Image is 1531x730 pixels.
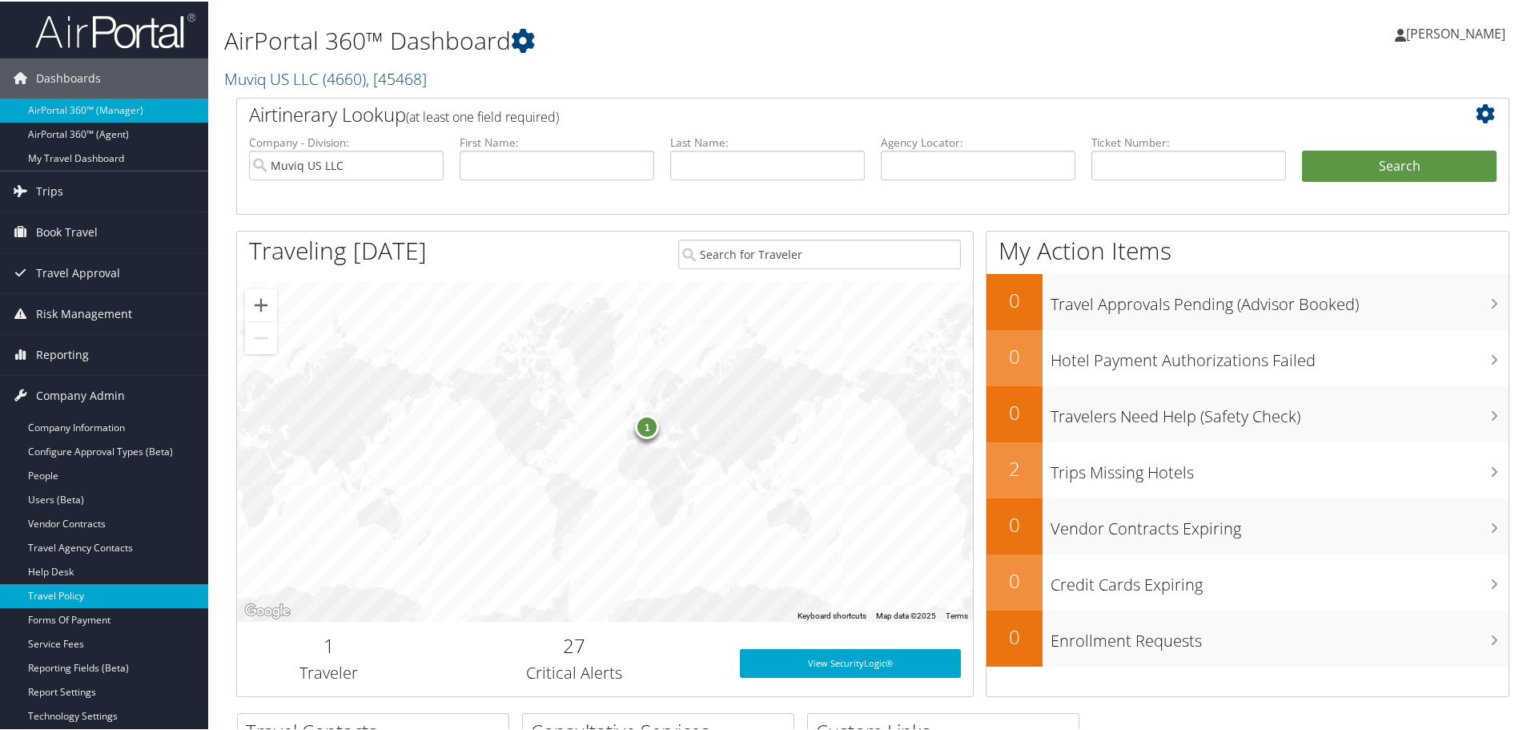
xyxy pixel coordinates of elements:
[987,341,1043,369] h2: 0
[323,67,366,88] span: ( 4660 )
[366,67,427,88] span: , [ 45468 ]
[36,211,98,251] span: Book Travel
[241,599,294,620] a: Open this area in Google Maps (opens a new window)
[987,622,1043,649] h2: 0
[946,610,968,619] a: Terms (opens in new tab)
[36,374,125,414] span: Company Admin
[224,22,1089,56] h1: AirPortal 360™ Dashboard
[670,133,865,149] label: Last Name:
[1051,508,1509,538] h3: Vendor Contracts Expiring
[1051,620,1509,651] h3: Enrollment Requests
[36,333,89,373] span: Reporting
[987,497,1509,553] a: 0Vendor Contracts Expiring
[241,599,294,620] img: Google
[1051,564,1509,595] h3: Credit Cards Expiring
[678,238,961,268] input: Search for Traveler
[35,10,195,48] img: airportal-logo.png
[249,660,409,683] h3: Traveler
[36,292,132,333] span: Risk Management
[987,441,1509,497] a: 2Trips Missing Hotels
[987,385,1509,441] a: 0Travelers Need Help (Safety Check)
[987,566,1043,593] h2: 0
[36,170,63,210] span: Trips
[433,631,716,658] h2: 27
[987,329,1509,385] a: 0Hotel Payment Authorizations Failed
[987,553,1509,609] a: 0Credit Cards Expiring
[740,647,961,676] a: View SecurityLogic®
[224,67,427,88] a: Muviq US LLC
[1051,340,1509,370] h3: Hotel Payment Authorizations Failed
[1051,396,1509,426] h3: Travelers Need Help (Safety Check)
[876,610,936,619] span: Map data ©2025
[36,57,101,97] span: Dashboards
[987,510,1043,537] h2: 0
[249,133,444,149] label: Company - Division:
[1302,149,1497,181] button: Search
[635,413,659,438] div: 1
[433,660,716,683] h3: Critical Alerts
[987,285,1043,313] h2: 0
[987,272,1509,329] a: 0Travel Approvals Pending (Advisor Booked)
[245,288,277,320] button: Zoom in
[249,232,427,266] h1: Traveling [DATE]
[1051,284,1509,314] h3: Travel Approvals Pending (Advisor Booked)
[406,107,559,124] span: (at least one field required)
[249,99,1391,127] h2: Airtinerary Lookup
[245,321,277,353] button: Zoom out
[987,397,1043,425] h2: 0
[1051,452,1509,482] h3: Trips Missing Hotels
[36,252,120,292] span: Travel Approval
[881,133,1075,149] label: Agency Locator:
[987,232,1509,266] h1: My Action Items
[798,609,866,620] button: Keyboard shortcuts
[1091,133,1286,149] label: Ticket Number:
[987,609,1509,665] a: 0Enrollment Requests
[249,631,409,658] h2: 1
[1406,23,1505,41] span: [PERSON_NAME]
[460,133,654,149] label: First Name:
[987,454,1043,481] h2: 2
[1395,8,1521,56] a: [PERSON_NAME]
